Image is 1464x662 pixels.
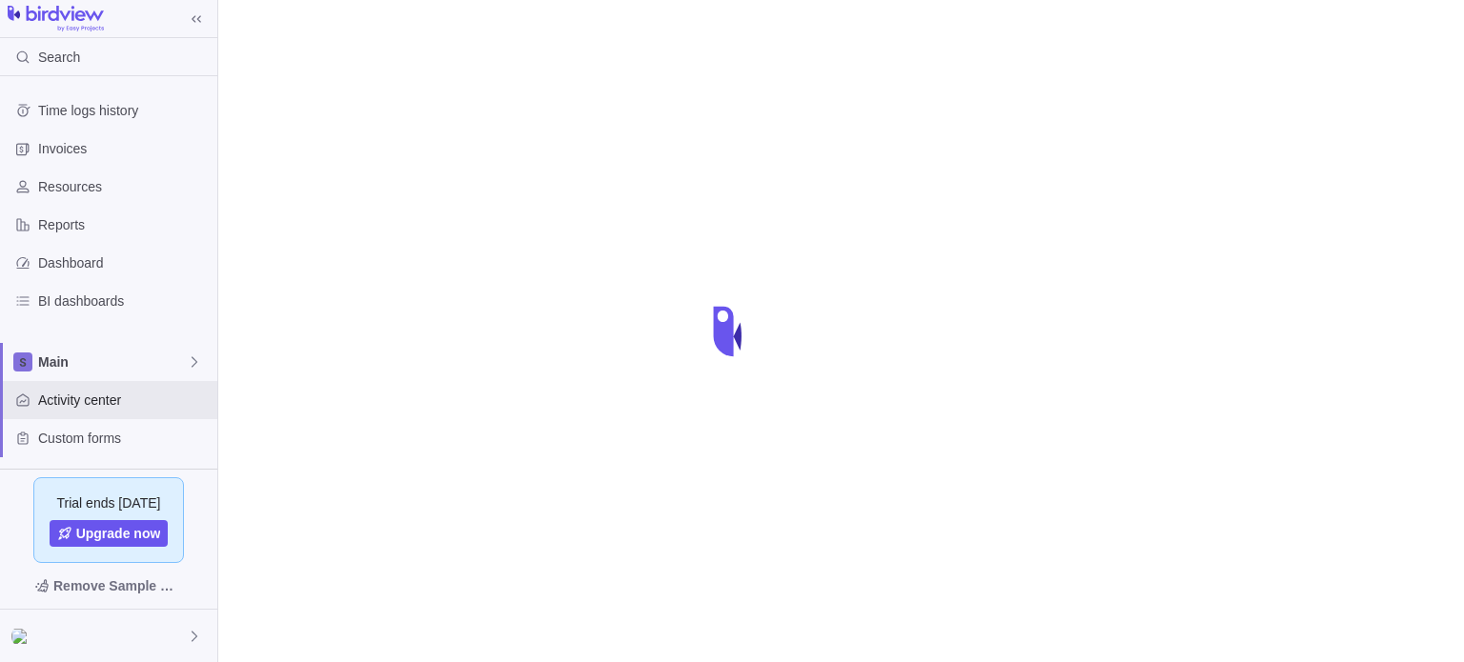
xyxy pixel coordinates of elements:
[8,6,104,32] img: logo
[53,574,183,597] span: Remove Sample Data
[11,625,34,648] div: <s>tets</s>
[76,524,161,543] span: Upgrade now
[38,48,80,67] span: Search
[38,253,210,272] span: Dashboard
[38,101,210,120] span: Time logs history
[57,493,161,512] span: Trial ends [DATE]
[38,352,187,371] span: Main
[15,571,202,601] span: Remove Sample Data
[38,139,210,158] span: Invoices
[38,391,210,410] span: Activity center
[11,629,34,644] img: Show
[38,215,210,234] span: Reports
[50,520,169,547] a: Upgrade now
[38,429,210,448] span: Custom forms
[694,293,770,370] div: loading
[38,177,210,196] span: Resources
[38,291,210,311] span: BI dashboards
